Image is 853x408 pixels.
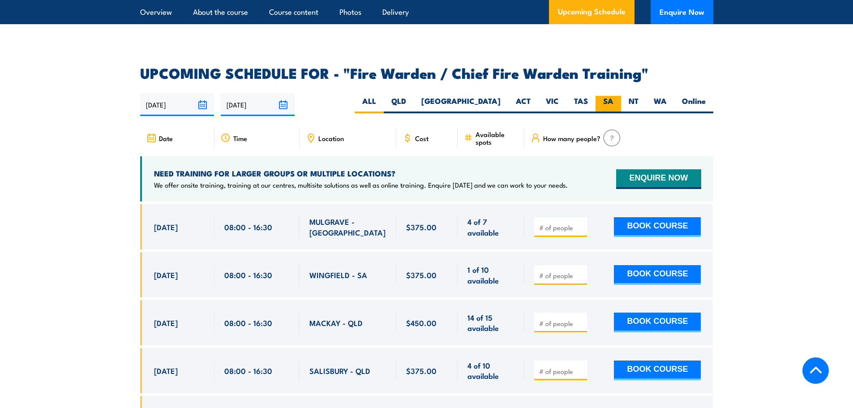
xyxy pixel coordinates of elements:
span: 1 of 10 available [467,264,514,285]
label: VIC [538,96,566,113]
span: WINGFIELD - SA [309,270,367,280]
input: To date [221,93,295,116]
span: MACKAY - QLD [309,318,363,328]
button: BOOK COURSE [614,313,701,332]
button: BOOK COURSE [614,265,701,285]
input: From date [140,93,214,116]
label: [GEOGRAPHIC_DATA] [414,96,508,113]
span: 08:00 - 16:30 [224,365,272,376]
span: 14 of 15 available [467,312,514,333]
label: NT [621,96,646,113]
span: 08:00 - 16:30 [224,222,272,232]
span: [DATE] [154,222,178,232]
span: 4 of 7 available [467,216,514,237]
button: BOOK COURSE [614,217,701,237]
span: Available spots [476,130,518,146]
label: SA [596,96,621,113]
label: WA [646,96,674,113]
span: 08:00 - 16:30 [224,318,272,328]
label: ALL [355,96,384,113]
h4: NEED TRAINING FOR LARGER GROUPS OR MULTIPLE LOCATIONS? [154,168,568,178]
h2: UPCOMING SCHEDULE FOR - "Fire Warden / Chief Fire Warden Training" [140,66,713,79]
span: $375.00 [406,270,437,280]
span: [DATE] [154,318,178,328]
span: Cost [415,134,429,142]
span: Time [233,134,247,142]
span: SALISBURY - QLD [309,365,370,376]
label: ACT [508,96,538,113]
span: Date [159,134,173,142]
input: # of people [539,223,584,232]
label: TAS [566,96,596,113]
button: ENQUIRE NOW [616,169,701,189]
p: We offer onsite training, training at our centres, multisite solutions as well as online training... [154,180,568,189]
span: [DATE] [154,365,178,376]
label: Online [674,96,713,113]
label: QLD [384,96,414,113]
span: MULGRAVE - [GEOGRAPHIC_DATA] [309,216,386,237]
span: 08:00 - 16:30 [224,270,272,280]
input: # of people [539,319,584,328]
span: Location [318,134,344,142]
button: BOOK COURSE [614,361,701,380]
span: $450.00 [406,318,437,328]
span: How many people? [543,134,600,142]
input: # of people [539,271,584,280]
span: [DATE] [154,270,178,280]
span: $375.00 [406,222,437,232]
span: $375.00 [406,365,437,376]
input: # of people [539,367,584,376]
span: 4 of 10 available [467,360,514,381]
